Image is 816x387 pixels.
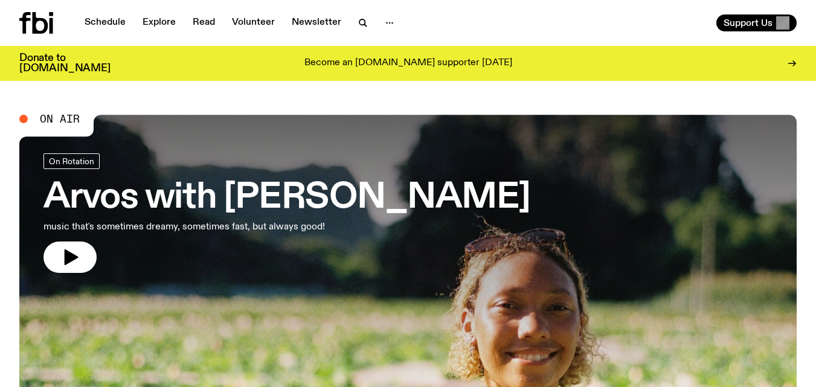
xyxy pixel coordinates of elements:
[185,14,222,31] a: Read
[40,114,80,124] span: On Air
[284,14,349,31] a: Newsletter
[43,220,353,234] p: music that's sometimes dreamy, sometimes fast, but always good!
[225,14,282,31] a: Volunteer
[135,14,183,31] a: Explore
[304,58,512,69] p: Become an [DOMAIN_NAME] supporter [DATE]
[43,181,530,215] h3: Arvos with [PERSON_NAME]
[43,153,100,169] a: On Rotation
[77,14,133,31] a: Schedule
[724,18,773,28] span: Support Us
[49,156,94,165] span: On Rotation
[716,14,797,31] button: Support Us
[19,53,111,74] h3: Donate to [DOMAIN_NAME]
[43,153,530,273] a: Arvos with [PERSON_NAME]music that's sometimes dreamy, sometimes fast, but always good!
